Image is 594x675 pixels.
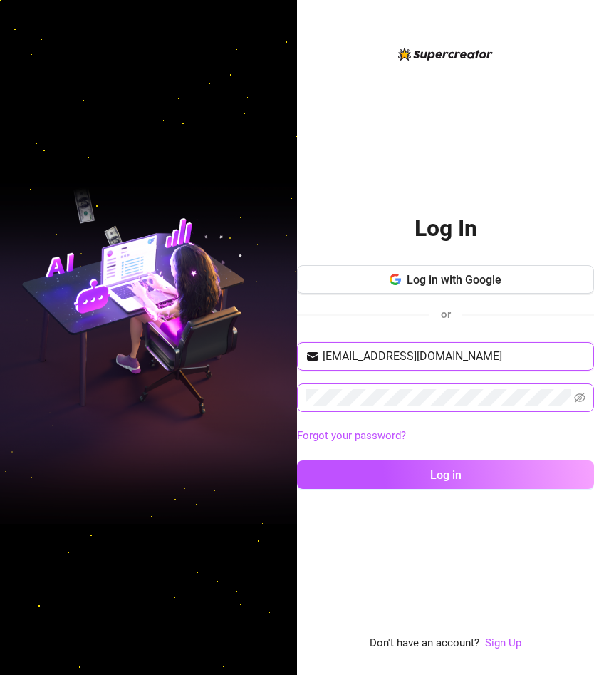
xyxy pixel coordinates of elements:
h2: Log In [415,214,477,243]
button: Log in with Google [297,265,594,294]
input: Your email [323,348,585,365]
button: Log in [297,460,594,489]
a: Sign Up [485,637,521,649]
span: Don't have an account? [370,635,479,652]
span: Log in [430,468,462,482]
span: or [441,308,451,321]
span: Log in with Google [407,273,501,287]
img: logo-BBDzfeDw.svg [398,48,493,61]
span: eye-invisible [574,392,585,403]
a: Forgot your password? [297,429,406,442]
a: Forgot your password? [297,428,594,445]
a: Sign Up [485,635,521,652]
